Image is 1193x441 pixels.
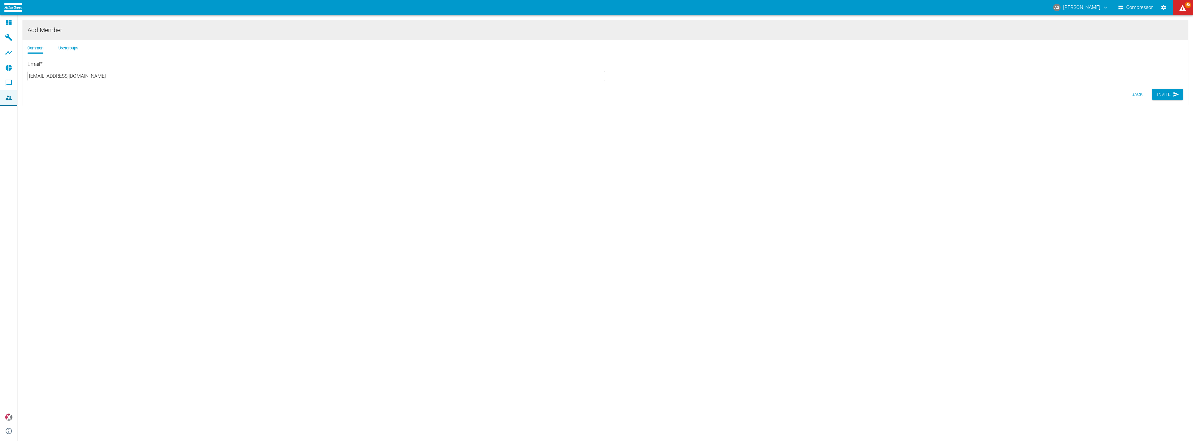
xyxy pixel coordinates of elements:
button: Compressor [1117,2,1154,13]
label: Email * [27,61,461,68]
button: Settings [1158,2,1169,13]
button: andreas.schmitt@atlascopco.com [1052,2,1109,13]
button: Invite [1152,89,1183,100]
div: AS [1053,4,1061,11]
img: logo [4,3,22,12]
input: Email [27,71,605,81]
li: Usergroups [58,45,78,51]
img: Xplore Logo [5,414,12,421]
span: Add Member [27,25,1183,35]
span: 60 [1185,2,1191,8]
li: Common [27,45,43,51]
button: Back [1127,89,1147,100]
